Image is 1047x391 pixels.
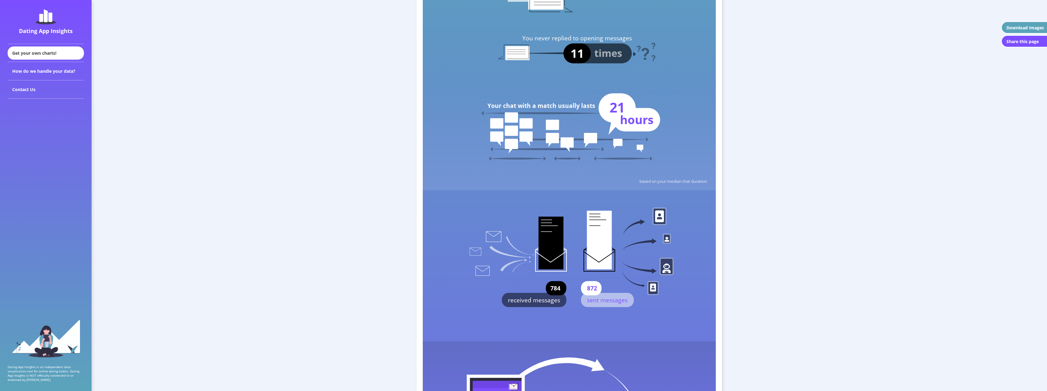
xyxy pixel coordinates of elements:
p: Dating App Insights is an independent data visualization tool for online dating habits. Dating Ap... [8,365,84,382]
text: times [595,46,622,60]
text: received messages [508,296,560,304]
div: Share this page [1006,39,1039,44]
text: 784 [550,284,560,292]
text: 21 [610,98,625,116]
img: sidebar_girl.91b9467e.svg [12,319,80,357]
text: based on your median chat duration [639,179,707,184]
div: How do we handle your data? [8,62,84,80]
div: Dating App Insights [9,27,82,35]
img: dating-app-insights-logo.5abe6921.svg [36,9,56,24]
div: Contact Us [8,80,84,99]
text: 11 [571,45,584,61]
text: hours [620,112,654,127]
button: Share this page [1001,35,1047,47]
button: Download images [1001,21,1047,34]
text: You never replied to opening messages [522,34,632,42]
text: sent messages [587,296,628,304]
text: Your chat with a match usually lasts [487,101,595,110]
text: 872 [587,284,597,292]
div: Get your own charts! [8,46,84,60]
div: Download images [1006,25,1044,31]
